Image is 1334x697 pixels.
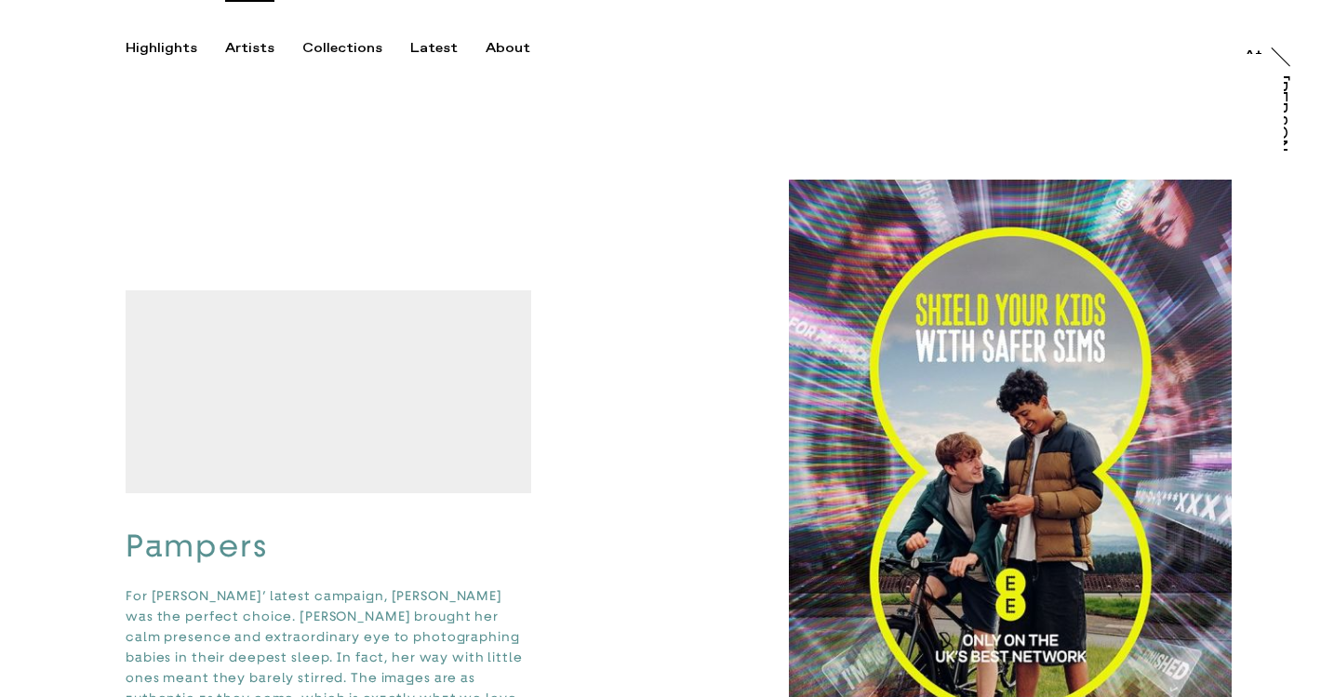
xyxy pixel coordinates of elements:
div: About [486,40,530,57]
button: Latest [410,40,486,57]
button: Artists [225,40,302,57]
button: About [486,40,558,57]
div: Artists [225,40,274,57]
a: [PERSON_NAME] [1284,75,1302,152]
div: [PERSON_NAME] [1274,75,1288,219]
button: Highlights [126,40,225,57]
div: Latest [410,40,458,57]
h3: Pampers [126,527,531,566]
button: Collections [302,40,410,57]
div: Collections [302,40,382,57]
div: Highlights [126,40,197,57]
a: At [1244,35,1262,54]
